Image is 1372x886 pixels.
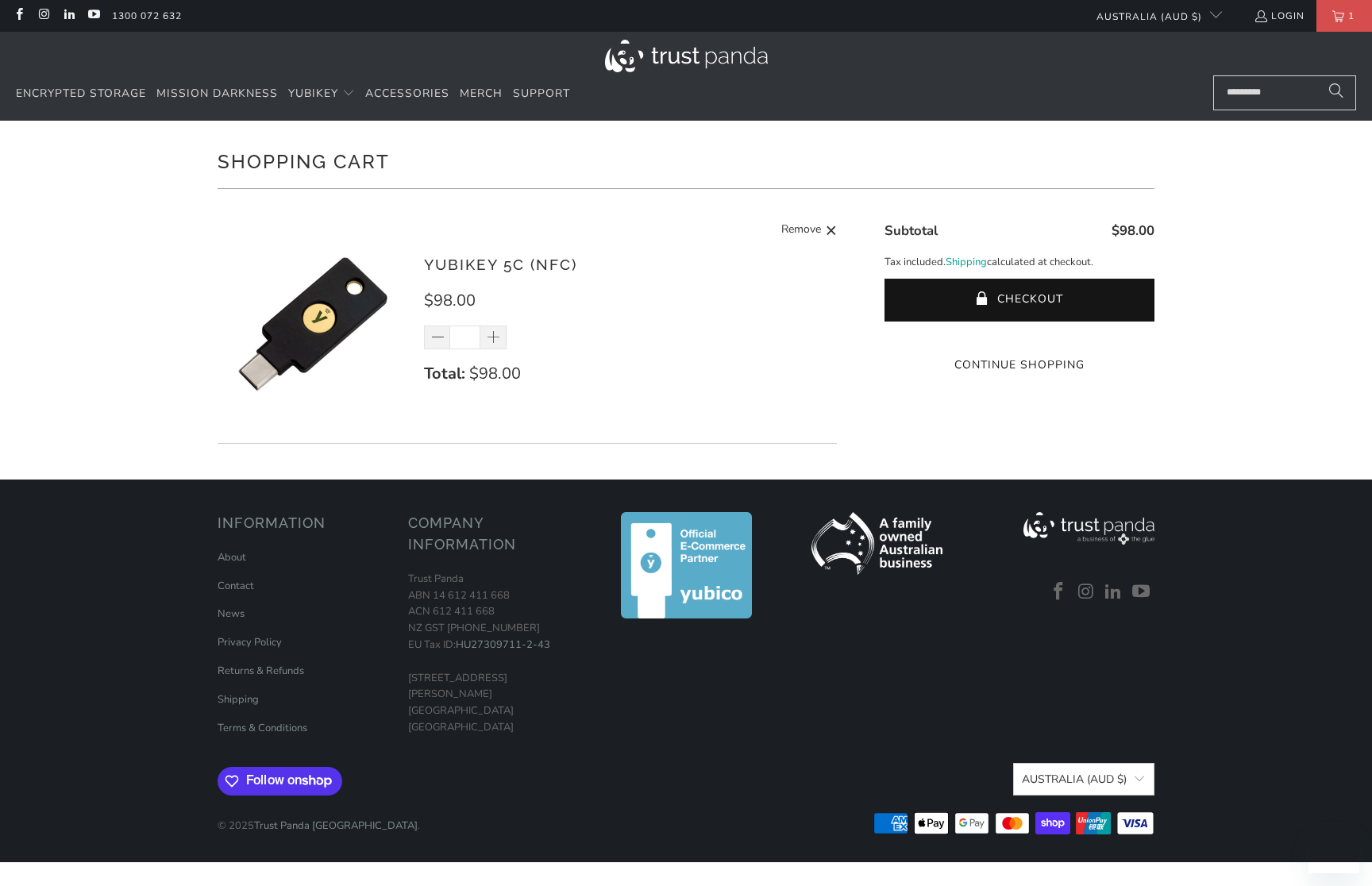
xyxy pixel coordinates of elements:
span: Merch [460,86,503,101]
p: © 2025 . [218,802,420,834]
span: Support [513,86,570,101]
input: Search... [1213,75,1356,110]
a: Merch [460,75,503,113]
span: $98.00 [469,363,521,384]
a: Trust Panda Australia on Instagram [1074,582,1098,603]
a: YubiKey 5C (NFC) [424,256,577,273]
button: Australia (AUD $) [1013,763,1154,795]
a: Trust Panda Australia on Instagram [37,10,50,22]
a: HU27309711-2-43 [456,638,550,652]
a: Mission Darkness [156,75,278,113]
span: Accessories [365,86,449,101]
a: Trust Panda Australia on YouTube [87,10,100,22]
a: Privacy Policy [218,635,282,649]
a: Continue Shopping [884,356,1154,374]
a: Trust Panda Australia on YouTube [1129,582,1153,603]
span: Encrypted Storage [16,86,146,101]
a: Shipping [946,254,987,271]
iframe: Button to launch messaging window [1308,822,1359,873]
span: Subtotal [884,221,938,240]
summary: YubiKey [288,75,355,113]
button: Search [1316,75,1356,110]
a: Contact [218,579,254,593]
a: Returns & Refunds [218,664,304,678]
a: Terms & Conditions [218,721,307,735]
a: Remove [781,221,837,241]
h1: Shopping Cart [218,144,1154,176]
a: News [218,607,245,621]
a: 1300 072 632 [112,7,182,25]
strong: Total: [424,363,465,384]
a: Support [513,75,570,113]
img: Trust Panda Australia [605,40,768,72]
span: Mission Darkness [156,86,278,101]
a: Trust Panda [GEOGRAPHIC_DATA] [254,819,418,833]
nav: Translation missing: en.navigation.header.main_nav [16,75,570,113]
p: Tax included. calculated at checkout. [884,254,1154,271]
a: Accessories [365,75,449,113]
span: $98.00 [1112,221,1154,240]
button: Checkout [884,279,1154,322]
a: About [218,550,246,564]
span: YubiKey [288,86,338,101]
a: Shipping [218,692,259,707]
a: Trust Panda Australia on Facebook [12,10,25,22]
a: Trust Panda Australia on LinkedIn [62,10,75,22]
a: Login [1254,7,1305,25]
a: Encrypted Storage [16,75,146,113]
img: YubiKey 5C (NFC) [218,229,408,419]
span: $98.00 [424,290,476,311]
a: Trust Panda Australia on LinkedIn [1102,582,1126,603]
p: Trust Panda ABN 14 612 411 668 ACN 612 411 668 NZ GST [PHONE_NUMBER] EU Tax ID: [STREET_ADDRESS][... [408,571,583,736]
span: Remove [781,221,821,241]
a: Trust Panda Australia on Facebook [1046,582,1070,603]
